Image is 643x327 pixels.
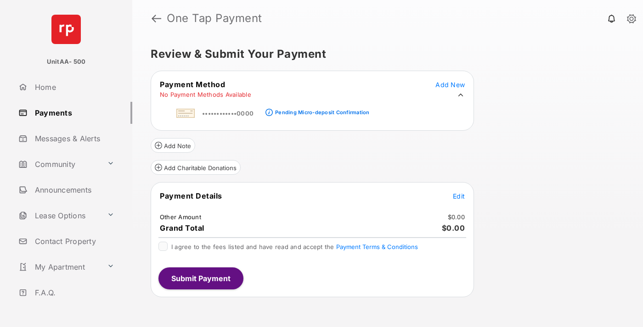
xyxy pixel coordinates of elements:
button: Add New [435,80,465,89]
span: Edit [453,192,465,200]
a: Home [15,76,132,98]
button: Add Note [151,138,195,153]
div: Pending Micro-deposit Confirmation [275,109,369,116]
a: Messages & Alerts [15,127,132,150]
a: F.A.Q. [15,282,132,304]
button: Submit Payment [158,267,243,289]
td: No Payment Methods Available [159,90,252,99]
a: Payments [15,102,132,124]
button: Edit [453,191,465,200]
span: ••••••••••••0000 [202,110,254,117]
button: Add Charitable Donations [151,160,241,175]
button: I agree to the fees listed and have read and accept the [336,243,418,250]
strong: One Tap Payment [167,13,262,24]
span: I agree to the fees listed and have read and accept the [171,243,418,250]
p: UnitAA- 500 [47,57,86,67]
td: $0.00 [447,213,465,221]
td: Other Amount [159,213,202,221]
span: Grand Total [160,223,204,233]
span: Payment Details [160,191,222,200]
span: Payment Method [160,80,225,89]
span: $0.00 [442,223,465,233]
a: Announcements [15,179,132,201]
a: My Apartment [15,256,103,278]
a: Pending Micro-deposit Confirmation [273,102,369,117]
img: svg+xml;base64,PHN2ZyB4bWxucz0iaHR0cDovL3d3dy53My5vcmcvMjAwMC9zdmciIHdpZHRoPSI2NCIgaGVpZ2h0PSI2NC... [51,15,81,44]
span: Add New [435,81,465,89]
a: Contact Property [15,230,132,252]
a: Lease Options [15,205,103,227]
a: Community [15,153,103,175]
h5: Review & Submit Your Payment [151,49,617,60]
